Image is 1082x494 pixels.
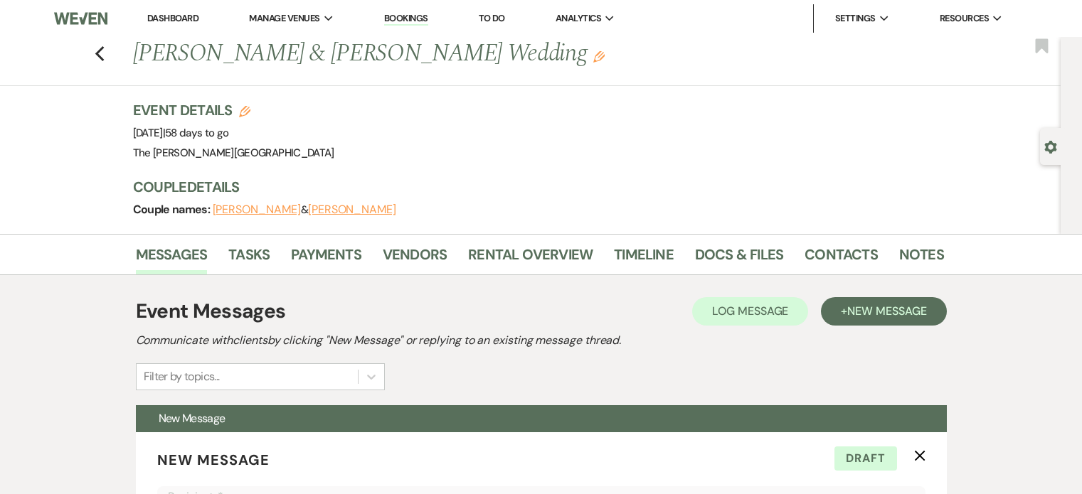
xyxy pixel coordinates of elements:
button: Log Message [692,297,808,326]
span: Manage Venues [249,11,319,26]
button: Open lead details [1044,139,1057,153]
button: Edit [593,50,605,63]
span: 58 days to go [165,126,229,140]
a: Payments [291,243,361,274]
a: Tasks [228,243,270,274]
button: +New Message [821,297,946,326]
button: [PERSON_NAME] [213,204,301,215]
a: Rental Overview [468,243,593,274]
span: & [213,203,396,217]
a: Timeline [614,243,674,274]
a: Docs & Files [695,243,783,274]
a: Notes [899,243,944,274]
a: Contacts [805,243,878,274]
span: New Message [847,304,926,318]
a: Bookings [384,12,428,26]
img: Weven Logo [54,4,107,33]
span: New Message [159,411,226,426]
h3: Event Details [133,100,334,120]
h2: Communicate with clients by clicking "New Message" or replying to an existing message thread. [136,332,947,349]
span: Resources [940,11,989,26]
a: Dashboard [147,12,198,24]
h1: Event Messages [136,296,286,326]
a: To Do [479,12,505,24]
div: Filter by topics... [144,368,220,385]
a: Vendors [383,243,447,274]
span: Couple names: [133,202,213,217]
span: Analytics [556,11,601,26]
span: Draft [834,446,897,471]
a: Messages [136,243,208,274]
span: New Message [157,451,270,469]
span: Settings [835,11,876,26]
span: [DATE] [133,126,229,140]
span: Log Message [712,304,788,318]
h3: Couple Details [133,177,930,197]
button: [PERSON_NAME] [308,204,396,215]
span: | [163,126,229,140]
h1: [PERSON_NAME] & [PERSON_NAME] Wedding [133,37,770,71]
span: The [PERSON_NAME][GEOGRAPHIC_DATA] [133,146,334,160]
